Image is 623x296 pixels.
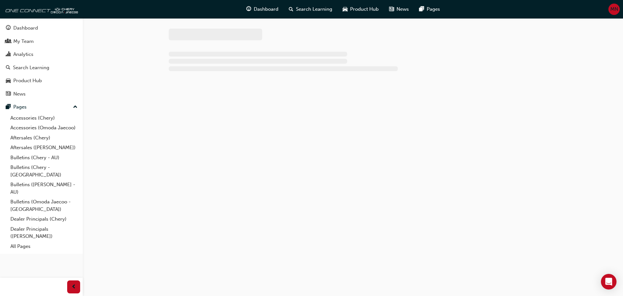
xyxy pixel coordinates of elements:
[13,51,33,58] div: Analytics
[13,77,42,84] div: Product Hub
[3,48,80,60] a: Analytics
[3,22,80,34] a: Dashboard
[3,75,80,87] a: Product Hub
[3,101,80,113] button: Pages
[6,65,10,71] span: search-icon
[601,274,617,290] div: Open Intercom Messenger
[384,3,414,16] a: news-iconNews
[289,5,293,13] span: search-icon
[6,25,11,31] span: guage-icon
[13,103,27,111] div: Pages
[6,78,11,84] span: car-icon
[13,64,49,71] div: Search Learning
[6,52,11,58] span: chart-icon
[389,5,394,13] span: news-icon
[8,241,80,251] a: All Pages
[8,214,80,224] a: Dealer Principals (Chery)
[350,6,379,13] span: Product Hub
[419,5,424,13] span: pages-icon
[13,24,38,32] div: Dashboard
[296,6,332,13] span: Search Learning
[8,180,80,197] a: Bulletins ([PERSON_NAME] - AU)
[8,197,80,214] a: Bulletins (Omoda Jaecoo - [GEOGRAPHIC_DATA])
[8,153,80,163] a: Bulletins (Chery - AU)
[8,113,80,123] a: Accessories (Chery)
[8,143,80,153] a: Aftersales ([PERSON_NAME])
[6,39,11,45] span: people-icon
[610,6,618,13] span: MN
[608,4,620,15] button: MN
[241,3,284,16] a: guage-iconDashboard
[414,3,445,16] a: pages-iconPages
[343,5,348,13] span: car-icon
[8,224,80,241] a: Dealer Principals ([PERSON_NAME])
[6,104,11,110] span: pages-icon
[3,21,80,101] button: DashboardMy TeamAnalyticsSearch LearningProduct HubNews
[13,90,26,98] div: News
[13,38,34,45] div: My Team
[246,5,251,13] span: guage-icon
[6,91,11,97] span: news-icon
[3,35,80,47] a: My Team
[397,6,409,13] span: News
[71,283,76,291] span: prev-icon
[3,88,80,100] a: News
[427,6,440,13] span: Pages
[337,3,384,16] a: car-iconProduct Hub
[3,62,80,74] a: Search Learning
[8,162,80,180] a: Bulletins (Chery - [GEOGRAPHIC_DATA])
[3,3,78,16] img: oneconnect
[8,123,80,133] a: Accessories (Omoda Jaecoo)
[8,133,80,143] a: Aftersales (Chery)
[73,103,78,111] span: up-icon
[284,3,337,16] a: search-iconSearch Learning
[254,6,278,13] span: Dashboard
